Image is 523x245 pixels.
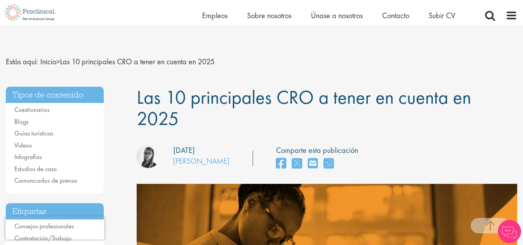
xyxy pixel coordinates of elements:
[173,156,230,166] a: [PERSON_NAME]
[5,216,105,240] iframe: reCAPTCHA
[382,10,409,21] a: Contacto
[276,156,286,172] a: compartir en facebook
[6,57,38,67] font: Estás aquí:
[40,57,56,67] a: enlace de migas de pan
[247,10,292,21] a: Sobre nosotros
[14,164,57,173] a: Estudios de caso
[308,156,318,172] a: compartir por correo electrónico
[137,145,160,168] img: Theodora Savlovschi - Mechas
[324,156,334,172] a: compartir en WhatsApp
[498,220,521,243] img: Chatbot
[40,57,56,67] font: Inicio
[429,10,455,21] a: Subir CV
[12,89,83,100] font: Tipos de contenido
[14,141,32,149] a: Vídeos
[173,145,195,155] font: [DATE]
[12,206,46,216] font: Etiquetas
[202,10,228,21] a: Empleos
[14,152,42,161] a: Infografías
[276,145,358,155] font: Comparte esta publicación
[60,57,214,67] font: Las 10 principales CRO a tener en cuenta en 2025
[14,117,29,126] a: Blogs
[14,129,53,137] a: Guías turísticas
[14,105,50,114] a: Cuestionarios
[137,85,471,131] font: Las 10 principales CRO a tener en cuenta en 2025
[292,156,302,172] a: compartir en twitter
[311,10,363,21] a: Únase a nosotros
[56,57,60,67] font: >
[14,176,77,185] a: Comunicados de prensa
